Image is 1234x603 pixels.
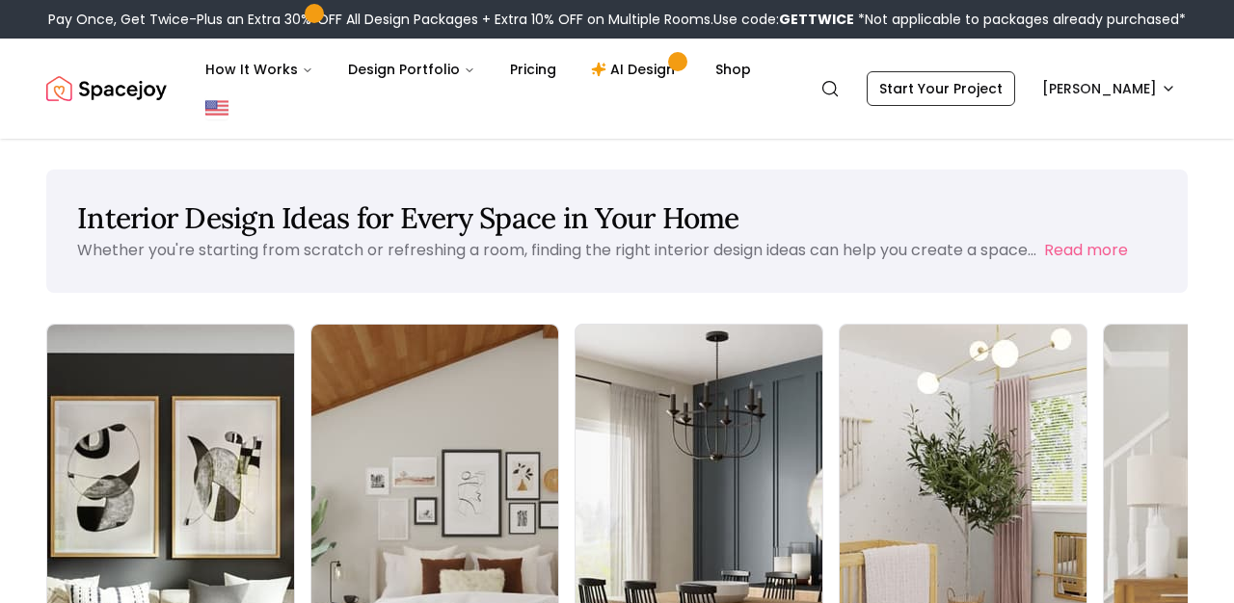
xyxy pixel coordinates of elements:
p: Whether you're starting from scratch or refreshing a room, finding the right interior design idea... [77,239,1036,261]
button: [PERSON_NAME] [1031,71,1188,106]
img: Spacejoy Logo [46,69,167,108]
nav: Global [46,39,1188,139]
a: Shop [700,50,766,89]
button: Design Portfolio [333,50,491,89]
button: Read more [1044,239,1128,262]
a: Spacejoy [46,69,167,108]
a: AI Design [576,50,696,89]
b: GETTWICE [779,10,854,29]
a: Pricing [495,50,572,89]
span: Use code: [713,10,854,29]
a: Start Your Project [867,71,1015,106]
h1: Interior Design Ideas for Every Space in Your Home [77,200,1157,235]
button: How It Works [190,50,329,89]
nav: Main [190,50,766,89]
span: *Not applicable to packages already purchased* [854,10,1186,29]
img: United States [205,96,228,119]
div: Pay Once, Get Twice-Plus an Extra 30% OFF All Design Packages + Extra 10% OFF on Multiple Rooms. [48,10,1186,29]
